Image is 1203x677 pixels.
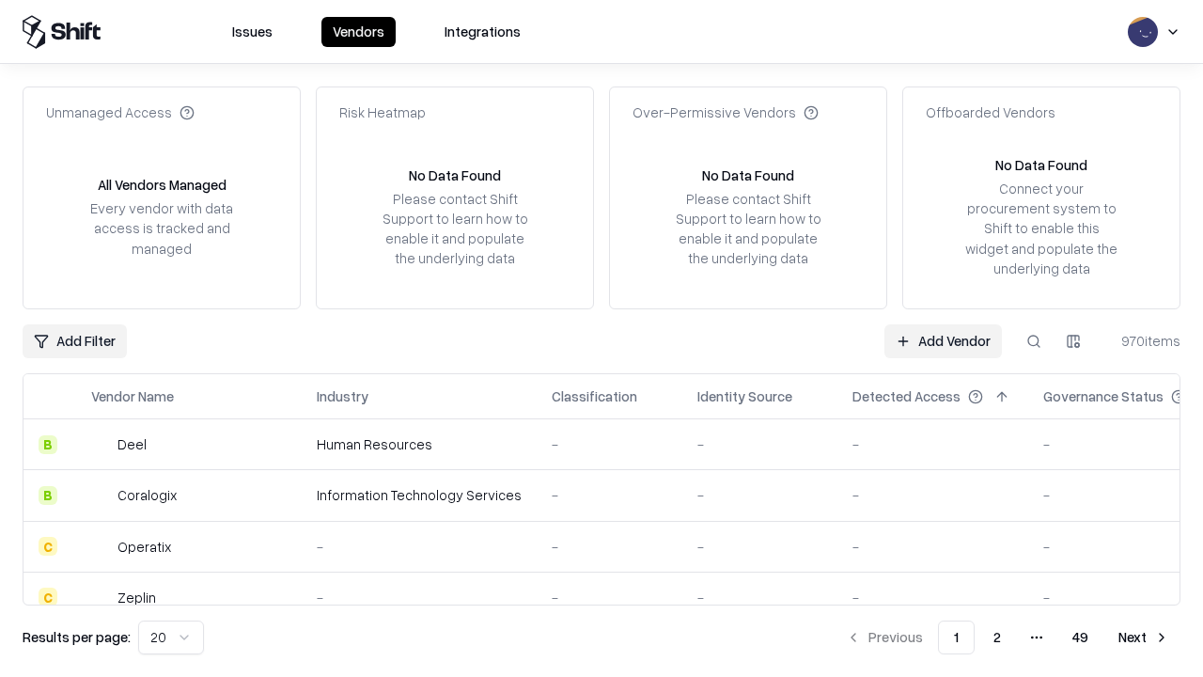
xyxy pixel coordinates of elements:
[91,588,110,606] img: Zeplin
[552,485,667,505] div: -
[91,486,110,505] img: Coralogix
[1057,621,1103,654] button: 49
[339,102,426,122] div: Risk Heatmap
[321,17,396,47] button: Vendors
[938,621,975,654] button: 1
[317,588,522,607] div: -
[23,627,131,647] p: Results per page:
[697,588,822,607] div: -
[98,175,227,195] div: All Vendors Managed
[552,537,667,557] div: -
[117,485,177,505] div: Coralogix
[702,165,794,185] div: No Data Found
[23,324,127,358] button: Add Filter
[852,386,961,406] div: Detected Access
[1043,386,1164,406] div: Governance Status
[670,189,826,269] div: Please contact Shift Support to learn how to enable it and populate the underlying data
[963,179,1119,278] div: Connect your procurement system to Shift to enable this widget and populate the underlying data
[317,386,368,406] div: Industry
[317,537,522,557] div: -
[978,621,1016,654] button: 2
[884,324,1002,358] a: Add Vendor
[317,434,522,454] div: Human Resources
[852,434,1013,454] div: -
[317,485,522,505] div: Information Technology Services
[926,102,1055,122] div: Offboarded Vendors
[697,434,822,454] div: -
[552,386,637,406] div: Classification
[117,588,156,607] div: Zeplin
[46,102,195,122] div: Unmanaged Access
[697,485,822,505] div: -
[1107,621,1180,654] button: Next
[433,17,532,47] button: Integrations
[91,435,110,454] img: Deel
[852,485,1013,505] div: -
[39,486,57,505] div: B
[852,537,1013,557] div: -
[852,588,1013,607] div: -
[697,537,822,557] div: -
[552,588,667,607] div: -
[117,434,147,454] div: Deel
[409,165,501,185] div: No Data Found
[117,537,171,557] div: Operatix
[697,386,792,406] div: Identity Source
[39,435,57,454] div: B
[91,386,174,406] div: Vendor Name
[84,198,240,258] div: Every vendor with data access is tracked and managed
[39,588,57,606] div: C
[995,155,1087,175] div: No Data Found
[835,621,1180,654] nav: pagination
[1105,331,1180,351] div: 970 items
[221,17,284,47] button: Issues
[377,189,533,269] div: Please contact Shift Support to learn how to enable it and populate the underlying data
[633,102,819,122] div: Over-Permissive Vendors
[39,537,57,556] div: C
[91,537,110,556] img: Operatix
[552,434,667,454] div: -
